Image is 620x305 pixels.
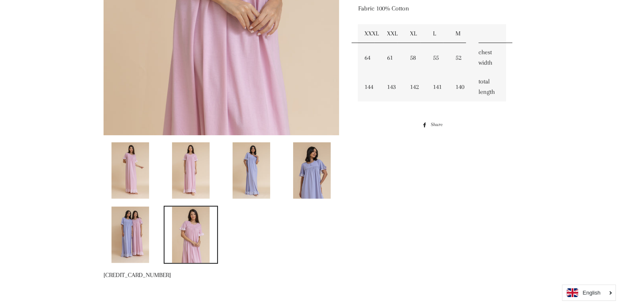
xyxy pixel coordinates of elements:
[472,72,506,101] td: total length
[233,142,270,199] img: Load image into Gallery viewer, Mai Nightgown
[427,72,450,101] td: 141
[381,72,404,101] td: 143
[172,142,210,199] img: Load image into Gallery viewer, Mai Nightgown
[404,43,427,72] td: 58
[358,24,381,43] td: XXXL
[358,72,381,101] td: 144
[404,72,427,101] td: 142
[111,142,149,199] img: Load image into Gallery viewer, Mai Nightgown
[449,43,472,72] td: 52
[430,120,446,129] span: Share
[404,24,427,43] td: XL
[472,43,506,72] td: chest width
[567,288,611,297] a: English
[449,72,472,101] td: 140
[449,24,472,43] td: M
[381,24,404,43] td: XXL
[358,43,381,72] td: 64
[358,3,506,14] p: Fabric 100% Cotton
[582,290,600,295] i: English
[381,43,404,72] td: 61
[104,271,171,279] span: [CREDIT_CARD_NUMBER]
[427,43,450,72] td: 55
[427,24,450,43] td: L
[293,142,331,199] img: Load image into Gallery viewer, Mai Nightgown
[172,207,210,263] img: Load image into Gallery viewer, Mai Nightgown
[111,207,149,263] img: Load image into Gallery viewer, Mai Nightgown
